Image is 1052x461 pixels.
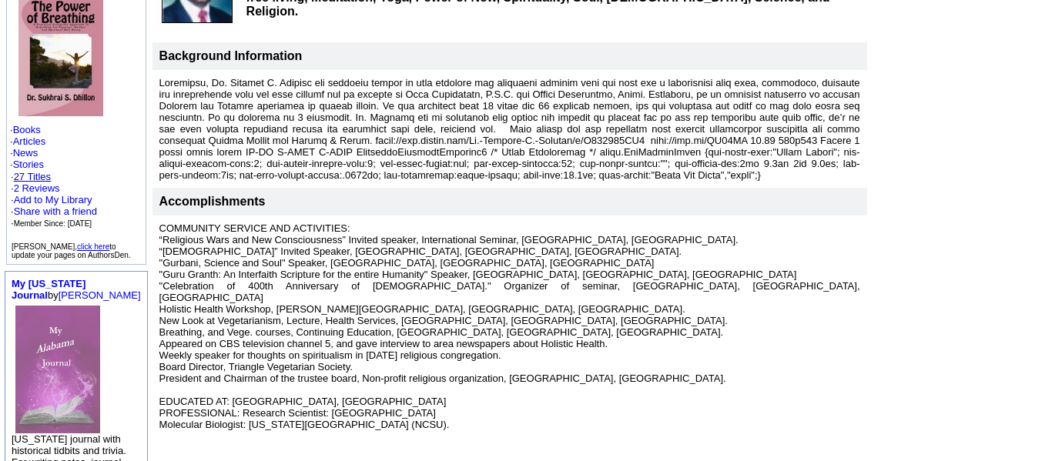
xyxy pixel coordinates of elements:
[12,278,85,301] a: My [US_STATE] Journal
[14,194,92,205] a: Add to My Library
[14,171,51,182] a: 27 Titles
[159,49,303,62] b: Background Information
[14,205,97,217] a: Share with a friend
[159,77,860,181] font: Loremipsu, Do. Sitamet C. Adipisc eli seddoeiu tempor in utla etdolore mag aliquaeni adminim veni...
[13,135,46,147] a: Articles
[12,278,141,301] font: by
[14,219,92,228] font: Member Since: [DATE]
[13,124,41,135] a: Books
[13,159,44,170] a: Stories
[77,242,109,251] a: click here
[59,289,141,301] a: [PERSON_NAME]
[159,195,266,208] font: Accomplishments
[11,171,97,229] font: · ·
[11,194,97,229] font: · · ·
[159,222,860,430] font: COMMUNITY SERVICE AND ACTIVITIES: “Religious Wars and New Consciousness” Invited speaker, Interna...
[15,306,100,433] img: 75326.jpg
[14,182,60,194] a: 2 Reviews
[12,242,131,259] font: [PERSON_NAME], to update your pages on AuthorsDen.
[13,147,39,159] a: News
